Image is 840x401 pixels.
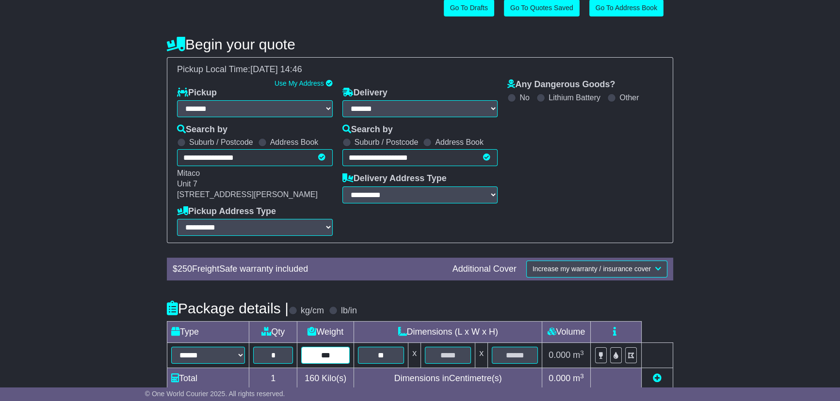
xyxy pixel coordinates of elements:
[342,88,388,98] label: Delivery
[177,190,318,199] span: [STREET_ADDRESS][PERSON_NAME]
[167,322,249,343] td: Type
[275,79,324,87] a: Use My Address
[342,124,393,135] label: Search by
[653,373,662,383] a: Add new item
[167,368,249,389] td: Total
[270,138,319,147] label: Address Book
[177,206,276,217] label: Pickup Address Type
[354,322,542,343] td: Dimensions (L x W x H)
[533,265,651,273] span: Increase my warranty / insurance cover
[619,93,639,102] label: Other
[301,306,324,316] label: kg/cm
[167,300,289,316] h4: Package details |
[580,349,584,356] sup: 3
[573,350,584,360] span: m
[250,64,302,74] span: [DATE] 14:46
[177,88,217,98] label: Pickup
[475,343,488,368] td: x
[145,390,285,398] span: © One World Courier 2025. All rights reserved.
[549,93,600,102] label: Lithium Battery
[249,368,297,389] td: 1
[408,343,421,368] td: x
[297,368,354,389] td: Kilo(s)
[448,264,521,275] div: Additional Cover
[341,306,357,316] label: lb/in
[519,93,529,102] label: No
[177,180,197,188] span: Unit 7
[526,261,667,278] button: Increase my warranty / insurance cover
[355,138,419,147] label: Suburb / Postcode
[178,264,192,274] span: 250
[172,64,668,75] div: Pickup Local Time:
[168,264,448,275] div: $ FreightSafe warranty included
[249,322,297,343] td: Qty
[354,368,542,389] td: Dimensions in Centimetre(s)
[549,373,570,383] span: 0.000
[167,36,673,52] h4: Begin your quote
[177,124,227,135] label: Search by
[573,373,584,383] span: m
[177,169,200,177] span: Mitaco
[507,79,615,90] label: Any Dangerous Goods?
[297,322,354,343] td: Weight
[580,372,584,380] sup: 3
[305,373,319,383] span: 160
[542,322,590,343] td: Volume
[435,138,484,147] label: Address Book
[189,138,253,147] label: Suburb / Postcode
[549,350,570,360] span: 0.000
[342,173,447,184] label: Delivery Address Type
